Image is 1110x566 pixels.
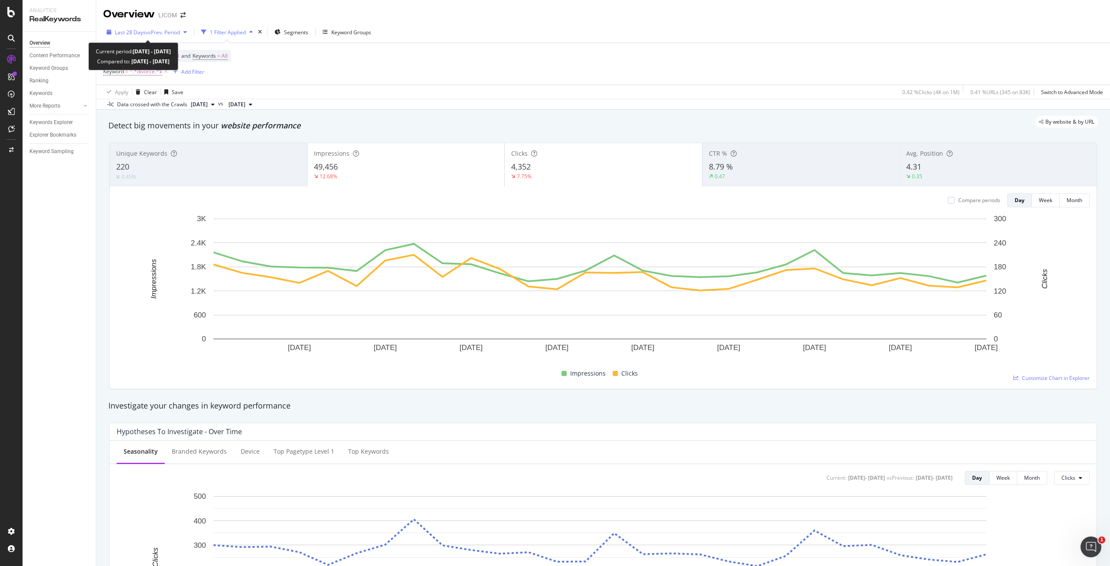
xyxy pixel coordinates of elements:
text: 0 [994,335,998,343]
text: 1.8K [191,263,206,271]
span: 4.31 [906,161,921,172]
text: [DATE] [460,344,483,352]
button: Week [989,471,1017,485]
a: Overview [29,39,90,48]
span: 220 [116,161,129,172]
text: 3K [197,215,206,223]
div: Compare periods [958,196,1000,204]
div: Add Filter [181,68,204,75]
span: 2025 Oct. 10th [191,101,208,108]
text: 500 [194,492,206,501]
text: 1.2K [191,287,206,295]
div: 12.68% [320,173,337,180]
a: Keywords Explorer [29,118,90,127]
div: times [256,28,264,36]
div: Top pagetype Level 1 [274,447,334,456]
div: 0.45% [121,173,136,180]
div: Keywords Explorer [29,118,73,127]
span: and [181,52,190,59]
text: 600 [194,311,206,319]
div: Week [996,474,1010,481]
text: 300 [194,541,206,550]
a: Explorer Bookmarks [29,131,90,140]
div: Day [972,474,982,481]
span: Clicks [1061,474,1075,481]
button: Apply [103,85,128,99]
div: Month [1067,196,1082,204]
a: Ranking [29,76,90,85]
button: Month [1060,193,1090,207]
div: Save [172,88,183,96]
text: 60 [994,311,1002,319]
span: By website & by URL [1045,119,1094,124]
div: 1 Filter Applied [210,29,246,36]
span: Customize Chart in Explorer [1022,374,1090,382]
text: 120 [994,287,1006,295]
button: Keyword Groups [319,25,375,39]
text: 300 [994,215,1006,223]
text: [DATE] [889,344,912,352]
span: Impressions [570,368,606,379]
text: [DATE] [288,344,311,352]
button: 1 Filter Applied [198,25,256,39]
div: Content Performance [29,51,80,60]
div: 0.41 % URLs ( 345 on 83K ) [970,88,1030,96]
div: Apply [115,88,128,96]
span: Unique Keywords [116,149,167,157]
button: Day [965,471,989,485]
div: Explorer Bookmarks [29,131,76,140]
div: Top Keywords [348,447,389,456]
div: [DATE] - [DATE] [916,474,953,481]
b: [DATE] - [DATE] [133,48,171,55]
text: [DATE] [975,344,998,352]
text: [DATE] [631,344,655,352]
button: Month [1017,471,1047,485]
span: Impressions [314,149,349,157]
a: More Reports [29,101,81,111]
span: Keywords [193,52,216,59]
span: Clicks [511,149,528,157]
div: vs Previous : [887,474,914,481]
div: Keyword Sampling [29,147,74,156]
div: LICOM [158,11,177,20]
span: 1 [1098,537,1105,543]
span: Last 28 Days [115,29,146,36]
button: Segments [271,25,312,39]
div: Current: [826,474,846,481]
div: 0.35 [912,173,922,180]
div: Overview [103,7,155,22]
button: Last 28 DaysvsPrev. Period [103,25,190,39]
button: Week [1032,193,1060,207]
div: [DATE] - [DATE] [848,474,885,481]
button: Clicks [1054,471,1090,485]
div: Week [1039,196,1052,204]
div: Keyword Groups [29,64,68,73]
svg: A chart. [117,214,1083,365]
div: Investigate your changes in keyword performance [108,400,1098,412]
iframe: Intercom live chat [1081,537,1101,557]
div: Analytics [29,7,89,14]
div: Day [1015,196,1025,204]
div: Ranking [29,76,49,85]
div: Branded Keywords [172,447,227,456]
div: Seasonality [124,447,158,456]
text: [DATE] [545,344,569,352]
a: Content Performance [29,51,90,60]
div: Clear [144,88,157,96]
span: Segments [284,29,308,36]
img: Equal [116,176,120,178]
a: Keyword Groups [29,64,90,73]
span: ^.*divorce.*$ [130,65,162,78]
span: 2025 Sep. 12th [229,101,245,108]
button: Switch to Advanced Mode [1038,85,1103,99]
div: Switch to Advanced Mode [1041,88,1103,96]
div: Keywords [29,89,52,98]
span: Keyword [103,68,124,75]
div: 7.75% [517,173,532,180]
text: [DATE] [717,344,741,352]
div: Compared to: [97,56,170,66]
span: Clicks [621,368,638,379]
span: 4,352 [511,161,531,172]
span: = [125,68,128,75]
